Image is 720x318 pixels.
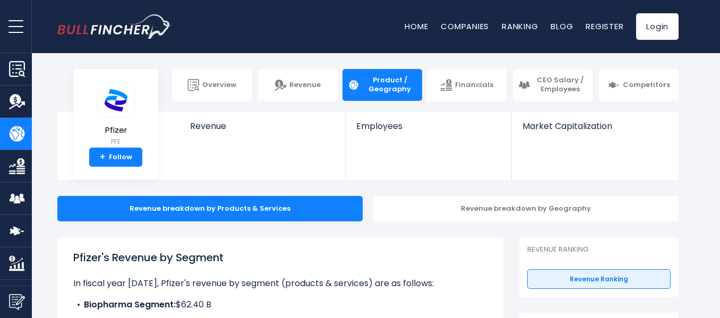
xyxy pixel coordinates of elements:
p: Revenue Ranking [527,245,671,254]
a: Product / Geography [342,69,422,101]
b: Biopharma Segment: [84,298,176,311]
a: Employees [346,111,511,149]
a: Revenue [179,111,346,149]
span: Financials [455,81,493,90]
span: Pfizer [97,126,134,135]
span: Overview [202,81,236,90]
a: Market Capitalization [512,111,678,149]
a: Competitors [599,69,679,101]
div: Revenue breakdown by Products & Services [57,196,363,221]
span: Competitors [623,81,670,90]
a: Revenue Ranking [527,269,671,289]
a: CEO Salary / Employees [513,69,593,101]
a: Financials [427,69,507,101]
img: bullfincher logo [57,14,172,39]
a: Overview [172,69,252,101]
li: $62.40 B [73,298,487,311]
a: Home [405,21,428,32]
p: In fiscal year [DATE], Pfizer's revenue by segment (products & services) are as follows: [73,277,487,290]
span: CEO Salary / Employees [533,76,587,94]
a: +Follow [89,148,142,167]
a: Go to homepage [57,14,172,39]
a: Companies [441,21,489,32]
a: Blog [551,21,573,32]
a: Login [636,13,679,40]
strong: + [100,152,105,162]
span: Revenue [190,121,335,131]
h1: Pfizer's Revenue by Segment [73,250,487,265]
div: Revenue breakdown by Geography [373,196,679,221]
span: Revenue [289,81,321,90]
span: Employees [356,121,500,131]
a: Revenue [258,69,338,101]
span: Product / Geography [363,76,417,94]
a: Register [586,21,623,32]
small: PFE [97,137,134,147]
a: Pfizer PFE [97,82,135,148]
span: Market Capitalization [522,121,667,131]
a: Ranking [502,21,538,32]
